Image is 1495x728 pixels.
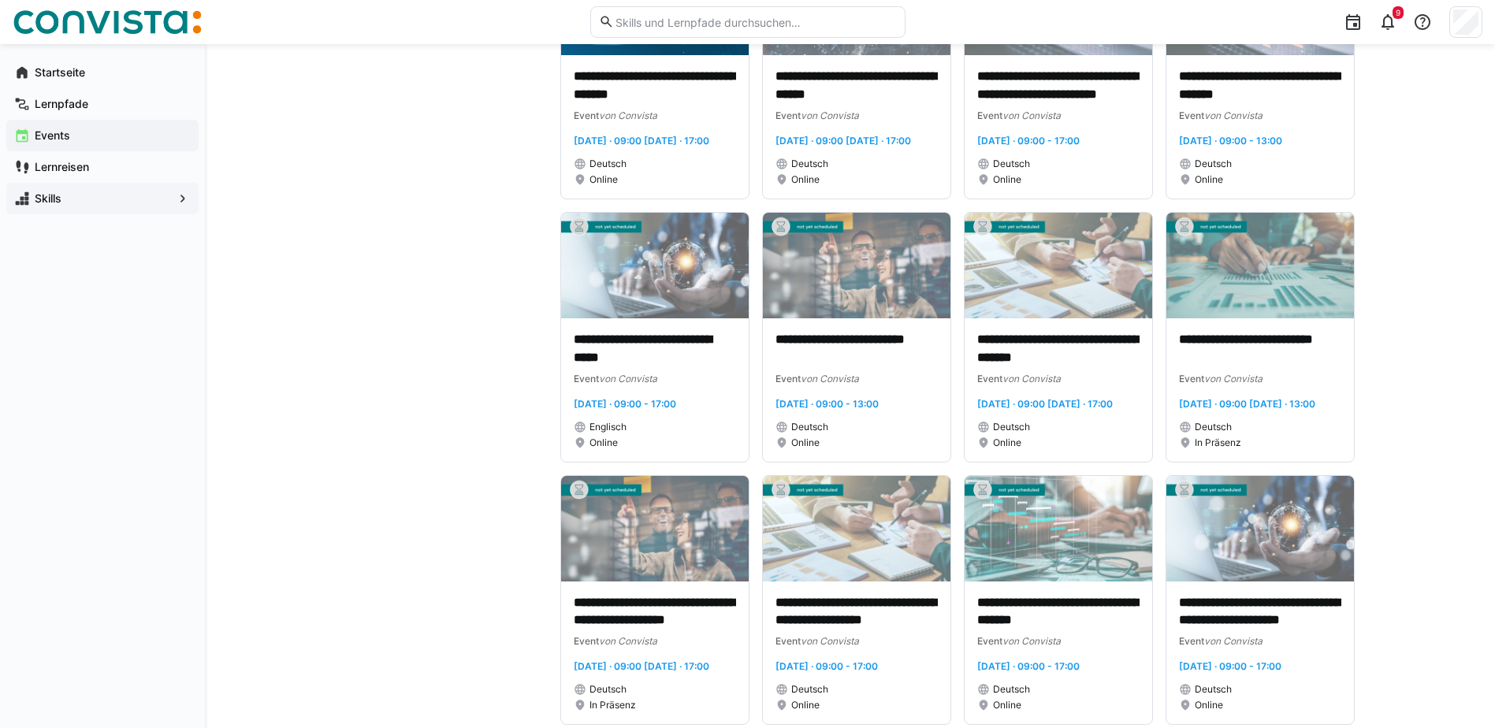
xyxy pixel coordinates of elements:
[589,699,636,711] span: In Präsenz
[1195,158,1232,170] span: Deutsch
[574,398,676,410] span: [DATE] · 09:00 - 17:00
[775,635,801,647] span: Event
[1204,110,1263,121] span: von Convista
[589,683,627,696] span: Deutsch
[589,436,618,449] span: Online
[791,158,828,170] span: Deutsch
[1179,635,1204,647] span: Event
[589,173,618,186] span: Online
[763,476,950,581] img: image
[977,660,1080,672] span: [DATE] · 09:00 - 17:00
[1195,173,1223,186] span: Online
[791,683,828,696] span: Deutsch
[977,398,1113,410] span: [DATE] · 09:00 [DATE] · 17:00
[977,135,1080,147] span: [DATE] · 09:00 - 17:00
[599,373,657,384] span: von Convista
[1179,660,1281,672] span: [DATE] · 09:00 - 17:00
[775,135,911,147] span: [DATE] · 09:00 [DATE] · 17:00
[775,110,801,121] span: Event
[1179,135,1282,147] span: [DATE] · 09:00 - 13:00
[1204,373,1263,384] span: von Convista
[1195,421,1232,433] span: Deutsch
[993,421,1030,433] span: Deutsch
[1002,110,1061,121] span: von Convista
[965,476,1152,581] img: image
[763,213,950,318] img: image
[1195,683,1232,696] span: Deutsch
[1002,635,1061,647] span: von Convista
[1179,373,1204,384] span: Event
[791,436,820,449] span: Online
[1195,699,1223,711] span: Online
[791,699,820,711] span: Online
[801,635,859,647] span: von Convista
[993,158,1030,170] span: Deutsch
[589,158,627,170] span: Deutsch
[1179,398,1315,410] span: [DATE] · 09:00 [DATE] · 13:00
[1166,213,1354,318] img: image
[1396,8,1400,17] span: 9
[993,173,1021,186] span: Online
[614,15,896,29] input: Skills und Lernpfade durchsuchen…
[801,110,859,121] span: von Convista
[1166,476,1354,581] img: image
[775,660,878,672] span: [DATE] · 09:00 - 17:00
[791,421,828,433] span: Deutsch
[574,135,709,147] span: [DATE] · 09:00 [DATE] · 17:00
[574,635,599,647] span: Event
[775,398,879,410] span: [DATE] · 09:00 - 13:00
[1204,635,1263,647] span: von Convista
[965,213,1152,318] img: image
[561,213,749,318] img: image
[977,110,1002,121] span: Event
[993,683,1030,696] span: Deutsch
[599,110,657,121] span: von Convista
[791,173,820,186] span: Online
[1002,373,1061,384] span: von Convista
[775,373,801,384] span: Event
[599,635,657,647] span: von Convista
[574,660,709,672] span: [DATE] · 09:00 [DATE] · 17:00
[574,110,599,121] span: Event
[574,373,599,384] span: Event
[993,699,1021,711] span: Online
[977,373,1002,384] span: Event
[993,436,1021,449] span: Online
[1195,436,1241,449] span: In Präsenz
[801,373,859,384] span: von Convista
[561,476,749,581] img: image
[1179,110,1204,121] span: Event
[977,635,1002,647] span: Event
[589,421,627,433] span: Englisch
